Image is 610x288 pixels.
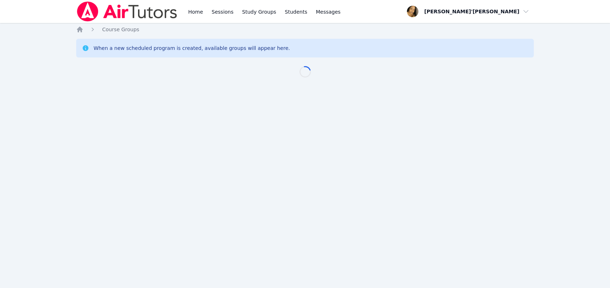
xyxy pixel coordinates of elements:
[76,1,178,22] img: Air Tutors
[76,26,534,33] nav: Breadcrumb
[102,26,139,33] a: Course Groups
[102,27,139,32] span: Course Groups
[316,8,341,15] span: Messages
[93,45,290,52] div: When a new scheduled program is created, available groups will appear here.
